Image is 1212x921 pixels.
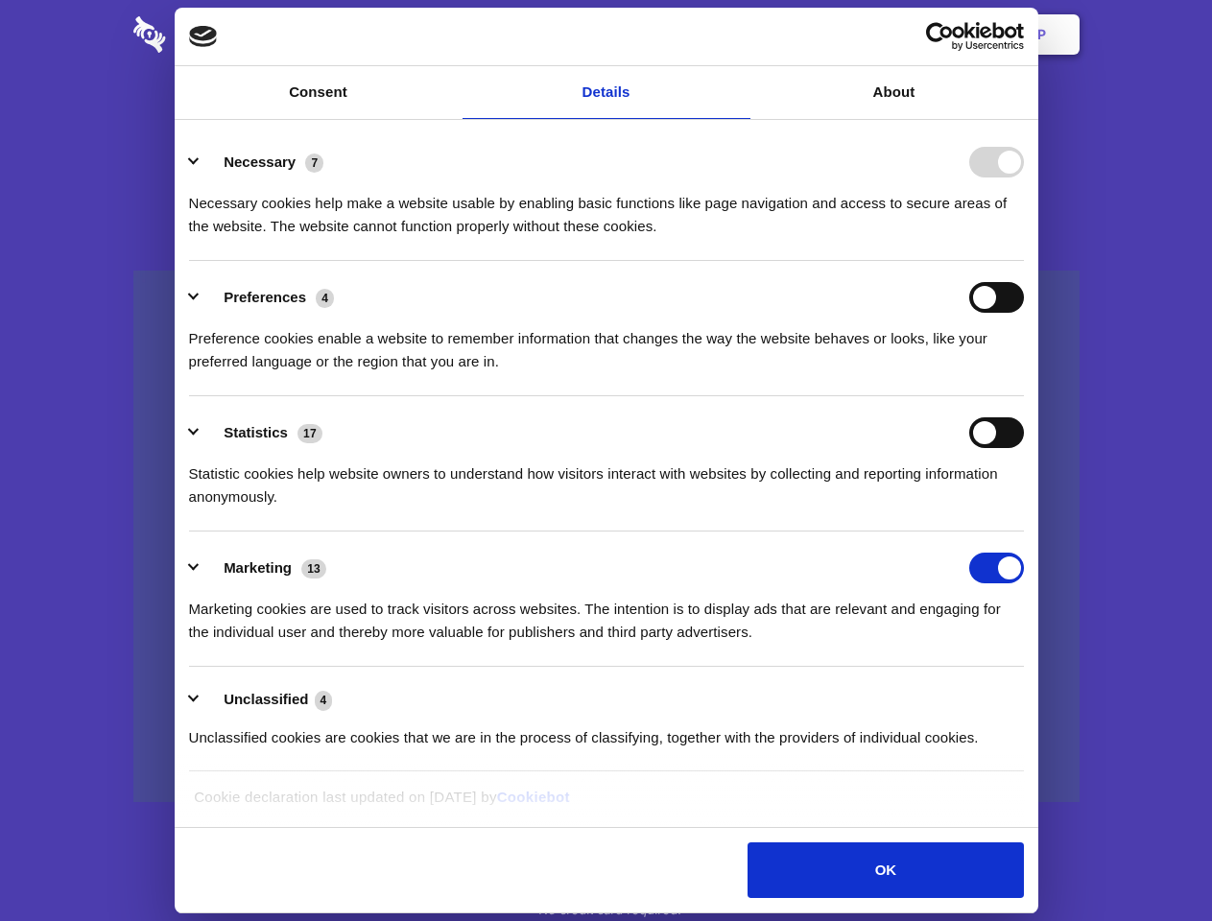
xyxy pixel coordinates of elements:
a: Consent [175,66,463,119]
a: Cookiebot [497,789,570,805]
a: Usercentrics Cookiebot - opens in a new window [856,22,1024,51]
a: Details [463,66,750,119]
button: Statistics (17) [189,417,335,448]
a: Pricing [563,5,647,64]
div: Necessary cookies help make a website usable by enabling basic functions like page navigation and... [189,177,1024,238]
div: Preference cookies enable a website to remember information that changes the way the website beha... [189,313,1024,373]
div: Marketing cookies are used to track visitors across websites. The intention is to display ads tha... [189,583,1024,644]
span: 7 [305,153,323,173]
label: Preferences [224,289,306,305]
div: Cookie declaration last updated on [DATE] by [179,786,1033,823]
button: Necessary (7) [189,147,336,177]
h4: Auto-redaction of sensitive data, encrypted data sharing and self-destructing private chats. Shar... [133,175,1080,238]
span: 17 [297,424,322,443]
div: Unclassified cookies are cookies that we are in the process of classifying, together with the pro... [189,712,1024,749]
h1: Eliminate Slack Data Loss. [133,86,1080,155]
button: Unclassified (4) [189,688,345,712]
label: Marketing [224,559,292,576]
a: About [750,66,1038,119]
label: Statistics [224,424,288,440]
button: Marketing (13) [189,553,339,583]
div: Statistic cookies help website owners to understand how visitors interact with websites by collec... [189,448,1024,508]
a: Login [870,5,954,64]
iframe: Drift Widget Chat Controller [1116,825,1189,898]
button: Preferences (4) [189,282,346,313]
a: Wistia video thumbnail [133,271,1080,803]
label: Necessary [224,153,296,170]
img: logo-wordmark-white-trans-d4663122ce5f474addd5e946df7df03e33cb6a1c49d2221995e7729f52c070b2.svg [133,16,297,53]
span: 4 [316,289,334,308]
span: 13 [301,559,326,579]
img: logo [189,26,218,47]
span: 4 [315,691,333,710]
button: OK [748,842,1023,898]
a: Contact [778,5,867,64]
